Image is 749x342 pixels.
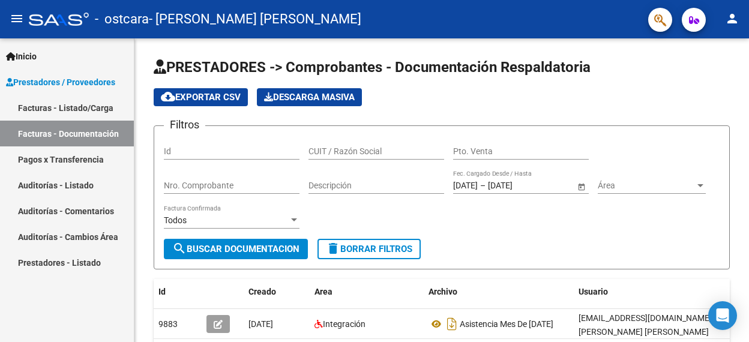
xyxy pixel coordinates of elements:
[164,116,205,133] h3: Filtros
[310,279,424,305] datatable-header-cell: Area
[6,50,37,63] span: Inicio
[314,287,332,296] span: Area
[725,11,739,26] mat-icon: person
[10,11,24,26] mat-icon: menu
[317,239,421,259] button: Borrar Filtros
[172,244,299,254] span: Buscar Documentacion
[164,239,308,259] button: Buscar Documentacion
[95,6,149,32] span: - ostcara
[248,287,276,296] span: Creado
[453,181,478,191] input: Fecha inicio
[575,180,588,193] button: Open calendar
[6,76,115,89] span: Prestadores / Proveedores
[161,92,241,103] span: Exportar CSV
[323,319,365,329] span: Integración
[154,59,591,76] span: PRESTADORES -> Comprobantes - Documentación Respaldatoria
[257,88,362,106] app-download-masive: Descarga masiva de comprobantes (adjuntos)
[579,287,608,296] span: Usuario
[326,241,340,256] mat-icon: delete
[264,92,355,103] span: Descarga Masiva
[424,279,574,305] datatable-header-cell: Archivo
[598,181,695,191] span: Área
[326,244,412,254] span: Borrar Filtros
[158,287,166,296] span: Id
[579,313,720,337] span: [EMAIL_ADDRESS][DOMAIN_NAME] - - [PERSON_NAME] [PERSON_NAME]
[488,181,547,191] input: Fecha fin
[429,287,457,296] span: Archivo
[248,319,273,329] span: [DATE]
[154,88,248,106] button: Exportar CSV
[149,6,361,32] span: - [PERSON_NAME] [PERSON_NAME]
[161,89,175,104] mat-icon: cloud_download
[480,181,486,191] span: –
[460,319,553,329] span: Asistencia Mes De [DATE]
[172,241,187,256] mat-icon: search
[164,215,187,225] span: Todos
[444,314,460,334] i: Descargar documento
[257,88,362,106] button: Descarga Masiva
[708,301,737,330] div: Open Intercom Messenger
[244,279,310,305] datatable-header-cell: Creado
[158,319,178,329] span: 9883
[154,279,202,305] datatable-header-cell: Id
